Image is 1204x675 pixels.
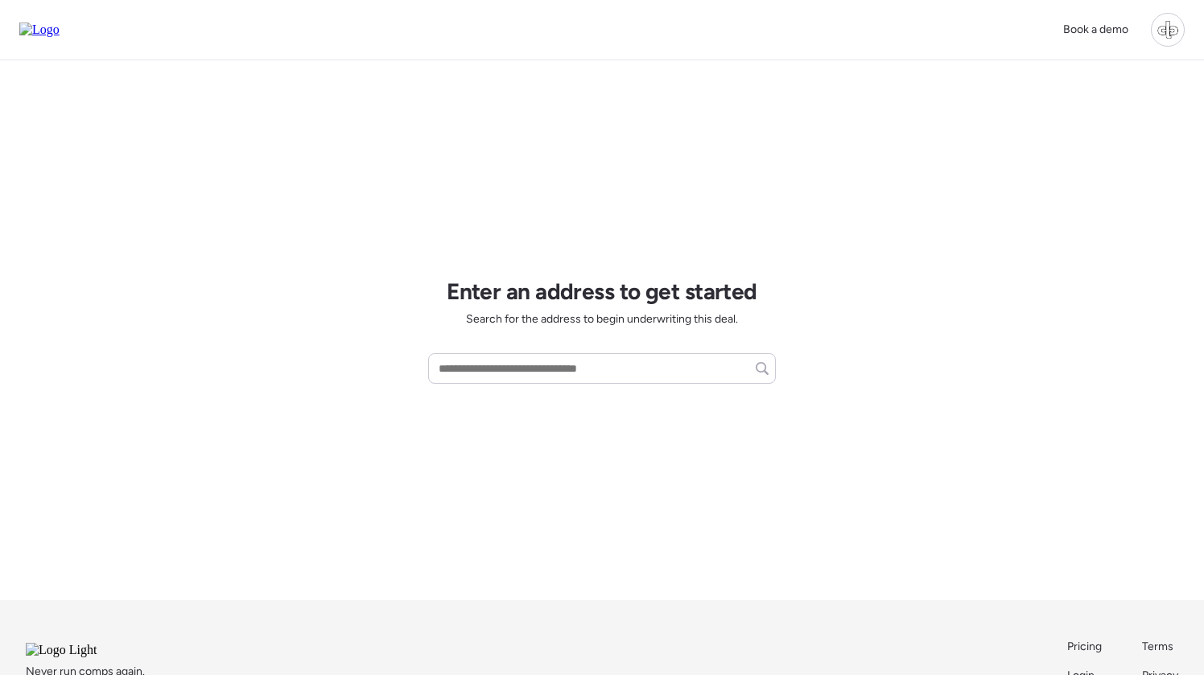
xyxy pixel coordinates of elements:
a: Terms [1142,639,1178,655]
img: Logo Light [26,643,140,657]
span: Pricing [1067,640,1102,653]
span: Terms [1142,640,1173,653]
img: Logo [19,23,60,37]
span: Search for the address to begin underwriting this deal. [466,311,738,327]
h1: Enter an address to get started [447,278,757,305]
span: Book a demo [1063,23,1128,36]
a: Pricing [1067,639,1103,655]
